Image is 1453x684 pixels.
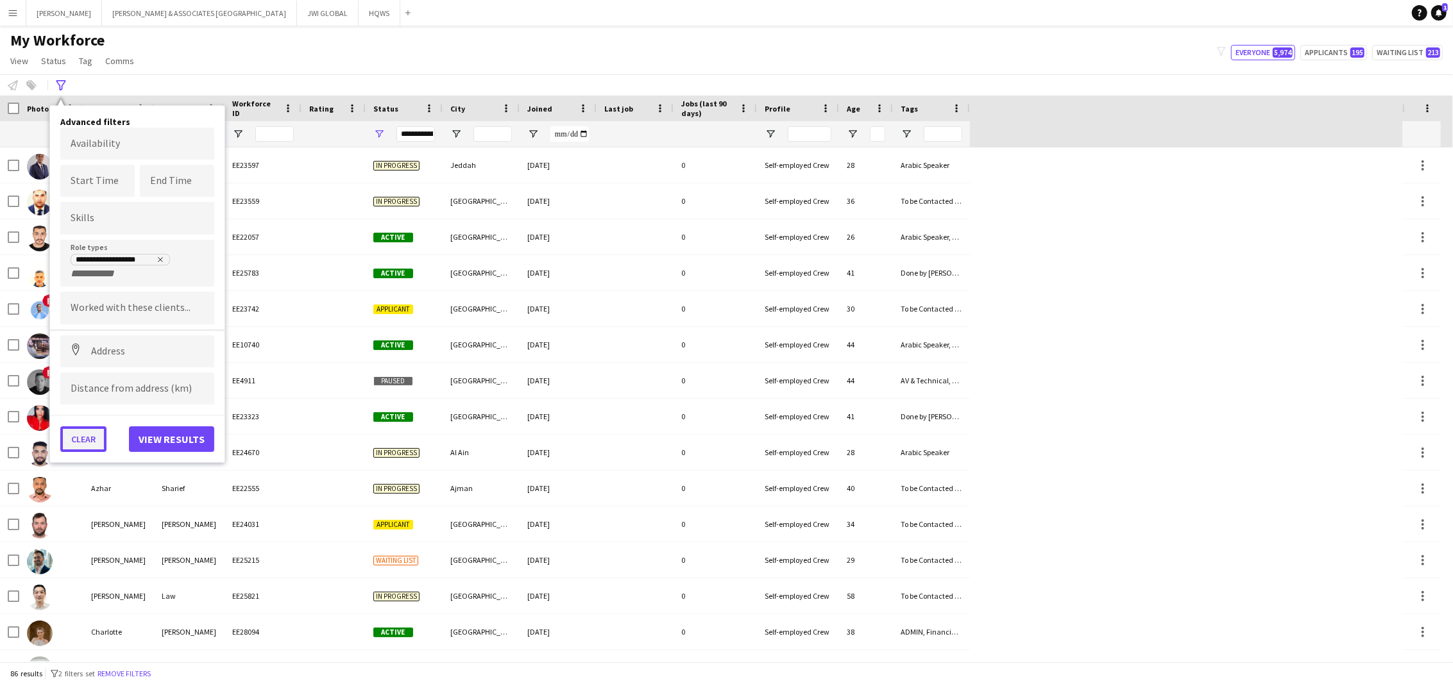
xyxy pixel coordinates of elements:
div: Arabic Speaker [893,435,970,470]
img: Charlie Law [27,585,53,610]
div: EE24031 [225,506,302,542]
div: Ajman [443,471,520,506]
img: Angelina Ciccotti [27,405,53,431]
div: Al Ain [443,435,520,470]
div: Self-employed Crew [757,219,839,254]
div: Arabic Speaker, Done by [PERSON_NAME], Live Shows & Festivals, Marketing, Operations, Production [893,327,970,362]
img: Amir ELShenawy [27,333,53,359]
button: Open Filter Menu [847,128,858,140]
div: [GEOGRAPHIC_DATA] [443,506,520,542]
button: [PERSON_NAME] [26,1,102,26]
div: [DATE] [520,542,597,578]
div: [GEOGRAPHIC_DATA] [443,183,520,219]
button: [PERSON_NAME] & ASSOCIATES [GEOGRAPHIC_DATA] [102,1,297,26]
span: 1 [1442,3,1448,12]
span: 5,974 [1273,47,1293,58]
span: Last Name [162,104,200,113]
div: 26 [839,219,893,254]
div: 0 [674,255,757,290]
div: 30 [839,291,893,326]
div: Arabic Speaker [893,147,970,183]
img: Azhar Sharief [27,477,53,503]
span: Active [373,233,413,242]
div: 44 [839,363,893,398]
div: [PERSON_NAME] [154,614,225,649]
div: Self-employed Crew [757,578,839,613]
div: 0 [674,435,757,470]
span: Status [373,104,398,113]
input: Workforce ID Filter Input [255,126,294,142]
div: Self-employed Crew [757,291,839,326]
div: 38 [839,614,893,649]
span: Status [41,55,66,67]
img: Ashraf Elkhatib [27,441,53,467]
div: [DATE] [520,399,597,434]
div: To be Contacted by [PERSON_NAME] [893,506,970,542]
div: Self-employed Crew [757,614,839,649]
div: EE25783 [225,255,302,290]
div: 28 [839,147,893,183]
span: 195 [1350,47,1364,58]
div: [GEOGRAPHIC_DATA] [443,291,520,326]
div: [DATE] [520,183,597,219]
delete-icon: Remove tag [154,256,164,266]
span: ! [42,294,55,307]
div: EE23559 [225,183,302,219]
div: [DATE] [520,255,597,290]
div: Charlotte [83,614,154,649]
img: Benjamin Ward [27,513,53,538]
div: [DATE] [520,219,597,254]
span: In progress [373,592,420,601]
div: EE23323 [225,399,302,434]
button: View results [129,426,214,452]
div: 28 [839,435,893,470]
div: Azhar [83,471,154,506]
span: Profile [765,104,790,113]
img: Abdelaziz Yaseen [27,154,53,179]
a: Status [36,53,71,69]
div: [DATE] [520,578,597,613]
button: Open Filter Menu [450,128,462,140]
div: EE24670 [225,435,302,470]
div: [DATE] [520,147,597,183]
span: Rating [309,104,334,113]
div: [DATE] [520,506,597,542]
a: View [5,53,33,69]
span: ! [42,366,55,379]
div: EE28094 [225,614,302,649]
button: Clear [60,426,106,452]
div: EE23597 [225,147,302,183]
input: Type to search skills... [71,213,204,224]
div: [PERSON_NAME] [154,506,225,542]
span: 213 [1426,47,1440,58]
div: EE25821 [225,578,302,613]
div: Production Director [76,256,164,266]
input: Type to search clients... [71,302,204,313]
h4: Advanced filters [60,116,214,128]
div: EE22555 [225,471,302,506]
img: Abdullah Albouni [27,226,53,251]
div: Self-employed Crew [757,183,839,219]
span: In progress [373,161,420,171]
input: City Filter Input [473,126,512,142]
span: Tag [79,55,92,67]
div: Self-employed Crew [757,471,839,506]
button: Everyone5,974 [1231,45,1295,60]
a: 1 [1431,5,1447,21]
a: Comms [100,53,139,69]
input: Age Filter Input [870,126,885,142]
img: Chiara Meucci [27,656,53,682]
div: Self-employed Crew [757,506,839,542]
button: Open Filter Menu [232,128,244,140]
div: EE23742 [225,291,302,326]
span: Joined [527,104,552,113]
button: HQWS [359,1,400,26]
div: 40 [839,471,893,506]
div: [GEOGRAPHIC_DATA] [443,363,520,398]
div: Law [154,578,225,613]
div: [DATE] [520,327,597,362]
div: [DATE] [520,471,597,506]
div: [GEOGRAPHIC_DATA] [443,219,520,254]
div: Done by [PERSON_NAME], Live Shows & Festivals, Showcaller [893,399,970,434]
div: 34 [839,506,893,542]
